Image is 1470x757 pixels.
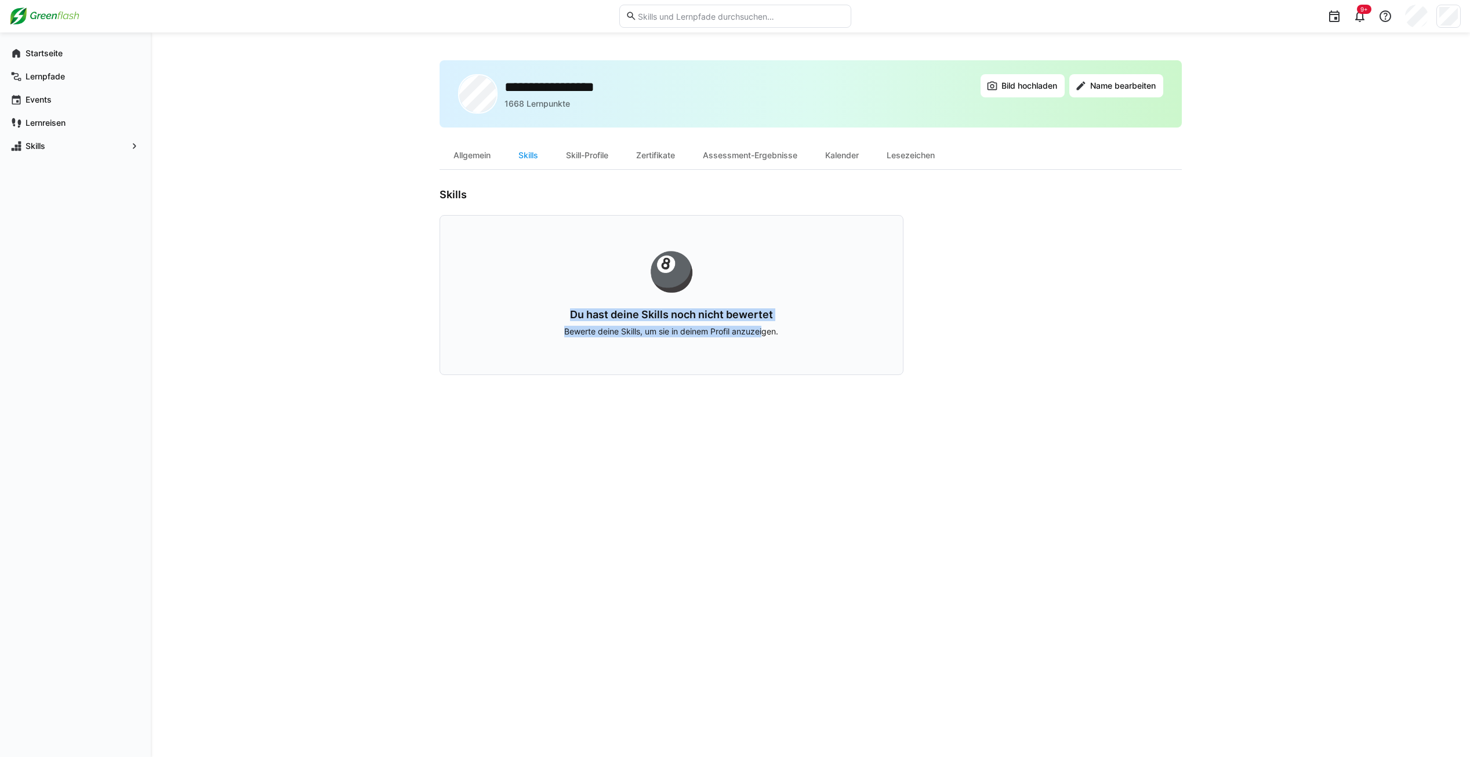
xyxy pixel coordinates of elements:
div: Zertifikate [622,141,689,169]
p: Bewerte deine Skills, um sie in deinem Profil anzuzeigen. [477,326,866,337]
span: Name bearbeiten [1088,80,1157,92]
button: Bild hochladen [981,74,1065,97]
div: Lesezeichen [873,141,949,169]
h3: Skills [440,188,903,201]
span: Bild hochladen [1000,80,1059,92]
div: Skill-Profile [552,141,622,169]
button: Name bearbeiten [1069,74,1163,97]
div: Assessment-Ergebnisse [689,141,811,169]
input: Skills und Lernpfade durchsuchen… [637,11,844,21]
span: 9+ [1360,6,1368,13]
div: Kalender [811,141,873,169]
div: Skills [504,141,552,169]
div: 🎱 [477,253,866,290]
h3: Du hast deine Skills noch nicht bewertet [477,308,866,321]
p: 1668 Lernpunkte [504,98,570,110]
div: Allgemein [440,141,504,169]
